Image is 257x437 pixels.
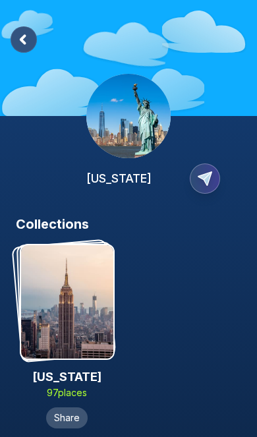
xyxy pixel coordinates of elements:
button: Share [46,407,88,428]
img: Profile Image [86,74,171,158]
h2: [US_STATE] [20,368,115,386]
p: 97 place s [20,386,115,399]
span: Share [54,411,80,424]
h2: [US_STATE] [86,169,152,188]
img: New York [21,245,113,359]
button: Copy Profile Link [185,158,241,199]
h3: Collections [16,215,241,233]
